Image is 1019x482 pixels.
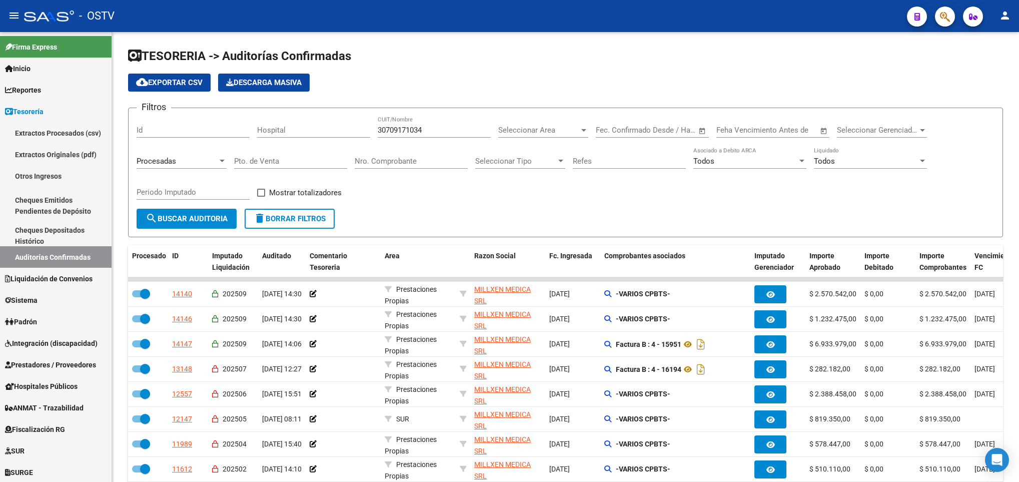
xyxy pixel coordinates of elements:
[809,365,850,373] span: $ 282.182,00
[5,445,25,456] span: SUR
[919,415,960,423] span: $ 819.350,00
[172,413,192,425] div: 12147
[818,125,830,137] button: Open calendar
[549,340,570,348] span: [DATE]
[864,415,883,423] span: $ 0,00
[218,74,310,92] button: Descarga Masiva
[919,465,960,473] span: $ 510.110,00
[864,365,883,373] span: $ 0,00
[809,315,856,323] span: $ 1.232.475,00
[385,335,437,355] span: Prestaciones Propias
[549,415,570,423] span: [DATE]
[262,365,302,373] span: [DATE] 12:27
[754,252,794,271] span: Imputado Gerenciador
[223,365,247,373] span: 202507
[306,245,381,278] datatable-header-cell: Comentario Tesoreria
[172,438,192,450] div: 11989
[226,78,302,87] span: Descarga Masiva
[475,157,556,166] span: Seleccionar Tipo
[974,252,1015,271] span: Vencimiento FC
[864,315,883,323] span: $ 0,00
[172,252,179,260] span: ID
[385,310,437,330] span: Prestaciones Propias
[814,157,835,166] span: Todos
[549,252,592,260] span: Fc. Ingresada
[5,295,38,306] span: Sistema
[919,390,966,398] span: $ 2.388.458,00
[864,340,883,348] span: $ 0,00
[474,384,541,405] div: - 30709171034
[919,340,966,348] span: $ 6.933.979,00
[385,285,437,305] span: Prestaciones Propias
[245,209,335,229] button: Borrar Filtros
[128,245,168,278] datatable-header-cell: Procesado
[474,309,541,330] div: - 30709171034
[385,252,400,260] span: Area
[474,435,531,455] span: MILLXEN MEDICA SRL
[385,385,437,405] span: Prestaciones Propias
[864,252,893,271] span: Importe Debitado
[474,285,531,305] span: MILLXEN MEDICA SRL
[974,390,995,398] span: [DATE]
[549,465,570,473] span: [DATE]
[172,338,192,350] div: 14147
[474,460,531,480] span: MILLXEN MEDICA SRL
[616,340,681,348] strong: Factura B : 4 - 15951
[549,365,570,373] span: [DATE]
[128,49,351,63] span: TESORERIA -> Auditorías Confirmadas
[616,415,670,423] strong: -VARIOS CPBTS-
[262,440,302,448] span: [DATE] 15:40
[697,125,708,137] button: Open calendar
[864,390,883,398] span: $ 0,00
[974,365,995,373] span: [DATE]
[809,340,856,348] span: $ 6.933.979,00
[474,310,531,330] span: MILLXEN MEDICA SRL
[254,212,266,224] mat-icon: delete
[5,359,96,370] span: Prestadores / Proveedores
[254,214,326,223] span: Borrar Filtros
[645,126,694,135] input: Fecha fin
[137,100,171,114] h3: Filtros
[223,340,247,348] span: 202509
[172,463,192,475] div: 11612
[919,315,966,323] span: $ 1.232.475,00
[809,465,850,473] span: $ 510.110,00
[262,340,302,348] span: [DATE] 14:06
[218,74,310,92] app-download-masive: Descarga masiva de comprobantes (adjuntos)
[262,290,302,298] span: [DATE] 14:30
[474,459,541,480] div: - 30709171034
[223,290,247,298] span: 202509
[385,435,437,455] span: Prestaciones Propias
[974,340,995,348] span: [DATE]
[545,245,600,278] datatable-header-cell: Fc. Ingresada
[974,440,995,448] span: [DATE]
[5,381,78,392] span: Hospitales Públicos
[474,334,541,355] div: - 30709171034
[616,390,670,398] strong: -VARIOS CPBTS-
[498,126,579,135] span: Seleccionar Area
[396,415,409,423] span: SUR
[919,252,966,271] span: Importe Comprobantes
[269,187,342,199] span: Mostrar totalizadores
[223,390,247,398] span: 202506
[474,360,531,380] span: MILLXEN MEDICA SRL
[919,290,966,298] span: $ 2.570.542,00
[474,359,541,380] div: - 30709171034
[5,338,98,349] span: Integración (discapacidad)
[381,245,456,278] datatable-header-cell: Area
[474,284,541,305] div: - 30709171034
[805,245,860,278] datatable-header-cell: Importe Aprobado
[919,440,960,448] span: $ 578.447,00
[5,424,65,435] span: Fiscalización RG
[5,42,57,53] span: Firma Express
[310,252,347,271] span: Comentario Tesoreria
[5,402,84,413] span: ANMAT - Trazabilidad
[262,390,302,398] span: [DATE] 15:51
[137,157,176,166] span: Procesadas
[5,63,31,74] span: Inicio
[146,214,228,223] span: Buscar Auditoria
[600,245,750,278] datatable-header-cell: Comprobantes asociados
[136,78,203,87] span: Exportar CSV
[750,245,805,278] datatable-header-cell: Imputado Gerenciador
[616,465,670,473] strong: -VARIOS CPBTS-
